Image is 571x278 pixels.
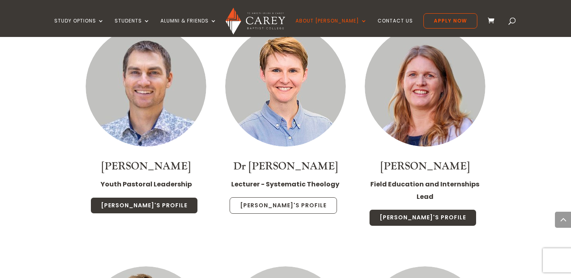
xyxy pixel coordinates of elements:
a: Study Options [54,18,104,37]
a: [PERSON_NAME]'s Profile [230,197,337,214]
a: [PERSON_NAME] [380,159,470,173]
a: Apply Now [423,13,477,29]
a: Dr [PERSON_NAME] [233,159,338,173]
img: Carey Baptist College [226,8,285,35]
strong: Youth Pastoral Leadership [101,180,192,189]
a: [PERSON_NAME] [101,159,191,173]
a: [PERSON_NAME]'s Profile [90,197,198,214]
a: [PERSON_NAME]'s Profile [369,209,477,226]
strong: Lecturer - Systematic Theology [231,180,339,189]
a: Contact Us [378,18,413,37]
a: Students [115,18,150,37]
strong: Field Education and Internships Lead [370,180,479,201]
a: About [PERSON_NAME] [296,18,367,37]
img: Nicola Mountfort_300x300 [365,26,485,147]
a: Alumni & Friends [160,18,217,37]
